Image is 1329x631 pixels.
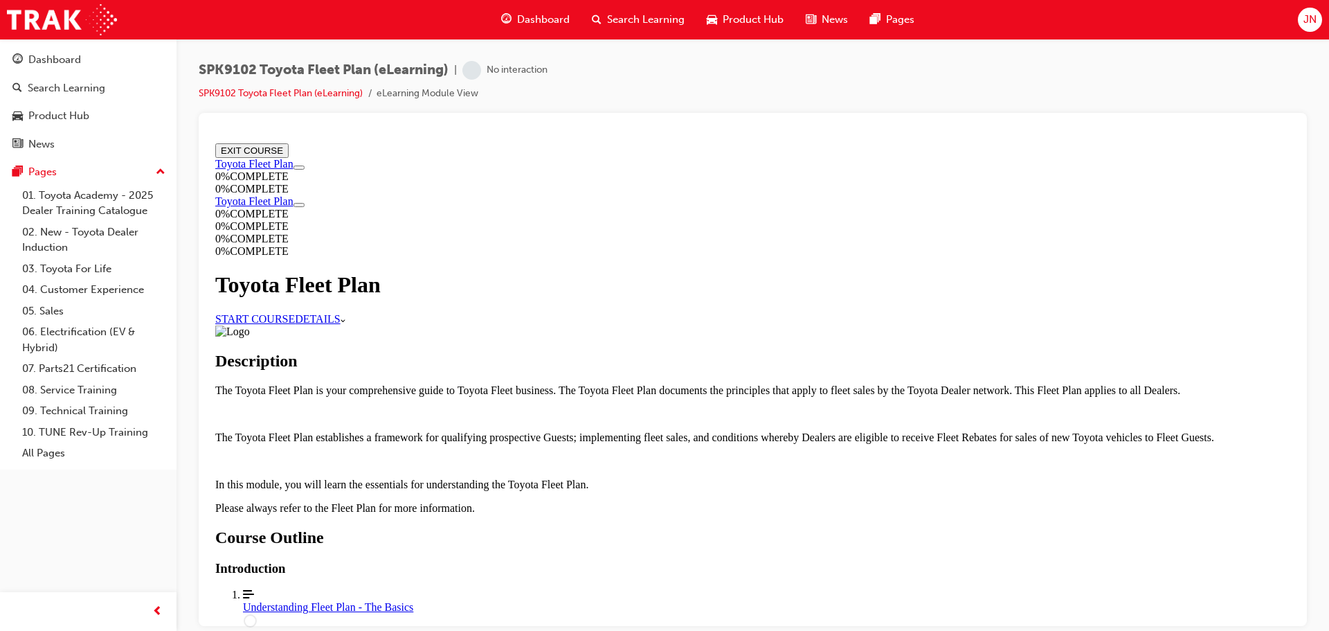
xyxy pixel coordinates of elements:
span: JN [1303,12,1317,28]
span: DETAILS [85,175,130,187]
div: Understanding Fleet Plan - The Basics [33,463,1081,476]
li: eLearning Module View [377,86,478,102]
p: The Toyota Fleet Plan is your comprehensive guide to Toyota Fleet business. The Toyota Fleet Plan... [6,247,1081,259]
button: JN [1298,8,1322,32]
span: pages-icon [870,11,880,28]
a: Understanding Fleet Plan - The Basics [33,451,1081,490]
a: 07. Parts21 Certification [17,358,171,380]
a: car-iconProduct Hub [696,6,795,34]
span: Dashboard [517,12,570,28]
span: news-icon [12,139,23,151]
a: Toyota Fleet Plan [6,20,84,32]
section: Course Information [6,57,199,95]
div: Dashboard [28,52,81,68]
a: 02. New - Toyota Dealer Induction [17,222,171,258]
a: 04. Customer Experience [17,279,171,301]
span: search-icon [592,11,602,28]
div: News [28,136,55,152]
div: 0 % COMPLETE [6,70,199,82]
span: search-icon [12,82,22,95]
h3: Introduction [6,423,1081,438]
a: Search Learning [6,75,171,101]
span: | [454,62,457,78]
a: search-iconSearch Learning [581,6,696,34]
a: 01. Toyota Academy - 2025 Dealer Training Catalogue [17,185,171,222]
a: Toyota Fleet Plan [6,57,84,69]
span: Pages [886,12,914,28]
button: Pages [6,159,171,185]
a: 10. TUNE Rev-Up Training [17,422,171,443]
a: guage-iconDashboard [490,6,581,34]
button: DashboardSearch LearningProduct HubNews [6,44,171,159]
a: All Pages [17,443,171,464]
button: EXIT COURSE [6,6,79,20]
div: 0 % COMPLETE [6,82,199,95]
span: News [822,12,848,28]
h2: Course Outline [6,391,1081,409]
span: car-icon [707,11,717,28]
div: Search Learning [28,80,105,96]
img: Logo [6,188,40,200]
a: START COURSE [6,175,85,187]
div: 0 % COMPLETE [6,45,1081,57]
a: 06. Electrification (EV & Hybrid) [17,321,171,358]
a: News [6,132,171,157]
img: Trak [7,4,117,35]
a: pages-iconPages [859,6,925,34]
span: guage-icon [501,11,512,28]
h2: Description [6,214,1081,233]
span: car-icon [12,110,23,123]
span: prev-icon [152,603,163,621]
a: Dashboard [6,47,171,73]
p: The Toyota Fleet Plan establishes a framework for qualifying prospective Guests; implementing fle... [6,294,1081,306]
span: learningRecordVerb_NONE-icon [462,61,481,80]
h1: Toyota Fleet Plan [6,134,1081,160]
span: news-icon [806,11,816,28]
span: up-icon [156,163,165,181]
section: Course Information [6,20,1081,57]
p: In this module, you will learn the essentials for understanding the Toyota Fleet Plan. [6,341,1081,353]
p: Please always refer to the Fleet Plan for more information. [6,364,1081,377]
div: Product Hub [28,108,89,124]
a: 08. Service Training [17,380,171,401]
div: Pages [28,164,57,180]
a: DETAILS [85,175,135,187]
a: 09. Technical Training [17,400,171,422]
div: No interaction [487,64,548,77]
span: Product Hub [723,12,784,28]
span: Search Learning [607,12,685,28]
div: 0 % COMPLETE [6,107,1081,120]
span: SPK9102 Toyota Fleet Plan (eLearning) [199,62,449,78]
span: guage-icon [12,54,23,66]
a: 03. Toyota For Life [17,258,171,280]
a: 05. Sales [17,301,171,322]
div: 0 % COMPLETE [6,33,1081,45]
a: Product Hub [6,103,171,129]
span: pages-icon [12,166,23,179]
a: news-iconNews [795,6,859,34]
div: 0 % COMPLETE [6,95,1081,107]
a: SPK9102 Toyota Fleet Plan (eLearning) [199,87,363,99]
